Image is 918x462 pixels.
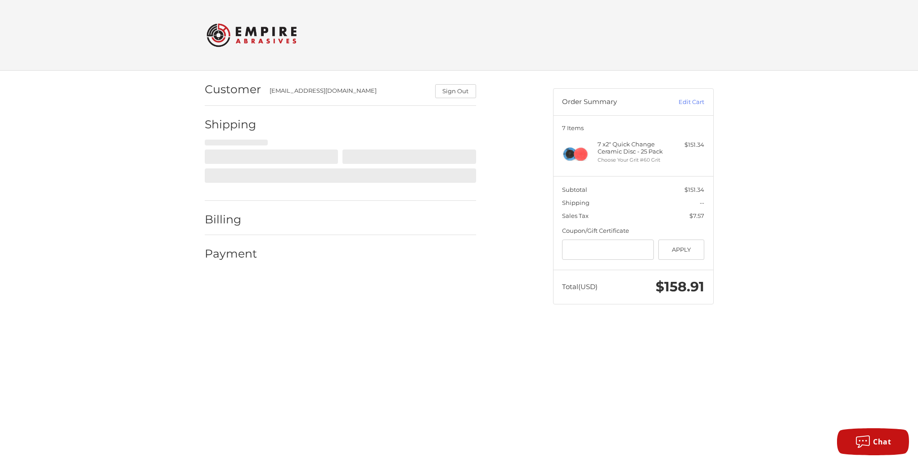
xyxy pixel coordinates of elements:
[205,82,261,96] h2: Customer
[562,212,589,219] span: Sales Tax
[598,156,666,164] li: Choose Your Grit #60 Grit
[562,199,589,206] span: Shipping
[562,98,659,107] h3: Order Summary
[562,186,587,193] span: Subtotal
[435,84,476,98] button: Sign Out
[689,212,704,219] span: $7.57
[562,226,704,236] div: Coupon/Gift Certificate
[684,186,704,193] span: $151.34
[205,247,257,261] h2: Payment
[669,140,704,149] div: $151.34
[873,437,891,447] span: Chat
[656,278,704,295] span: $158.91
[562,124,704,131] h3: 7 Items
[205,213,257,226] h2: Billing
[205,118,257,131] h2: Shipping
[598,140,666,155] h4: 7 x 2" Quick Change Ceramic Disc - 25 Pack
[562,240,654,260] input: Gift Certificate or Coupon Code
[658,240,705,260] button: Apply
[659,98,704,107] a: Edit Cart
[837,428,909,455] button: Chat
[207,18,297,53] img: Empire Abrasives
[270,86,426,98] div: [EMAIL_ADDRESS][DOMAIN_NAME]
[700,199,704,206] span: --
[562,282,598,291] span: Total (USD)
